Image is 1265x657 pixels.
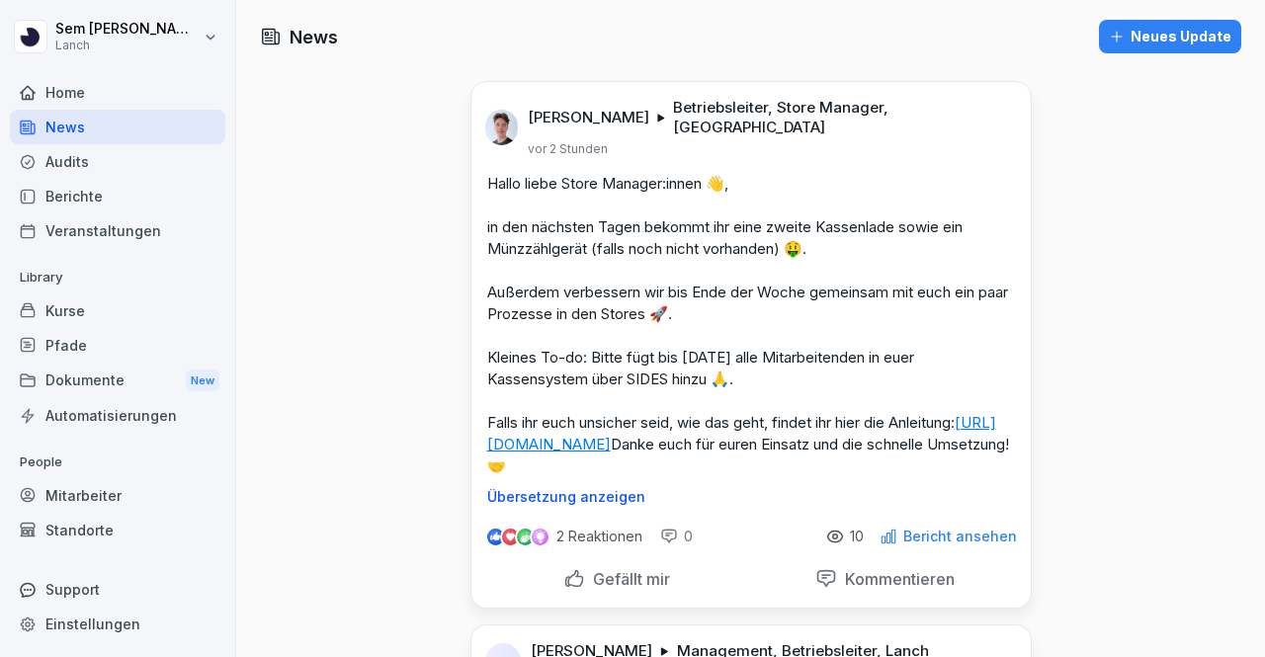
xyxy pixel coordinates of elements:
[10,262,225,293] p: Library
[485,110,518,145] img: kn2k215p28akpshysf7ormw9.png
[10,144,225,179] a: Audits
[10,363,225,399] div: Dokumente
[1109,26,1231,47] div: Neues Update
[186,370,219,392] div: New
[503,530,518,544] img: love
[487,529,503,544] img: like
[528,141,608,157] p: vor 2 Stunden
[10,607,225,641] a: Einstellungen
[10,447,225,478] p: People
[660,527,693,546] div: 0
[10,572,225,607] div: Support
[10,213,225,248] a: Veranstaltungen
[903,529,1017,544] p: Bericht ansehen
[10,110,225,144] a: News
[10,363,225,399] a: DokumenteNew
[10,328,225,363] a: Pfade
[556,529,642,544] p: 2 Reaktionen
[532,528,548,545] img: inspiring
[10,179,225,213] a: Berichte
[585,569,670,589] p: Gefällt mir
[55,21,200,38] p: Sem [PERSON_NAME]
[1099,20,1241,53] button: Neues Update
[55,39,200,52] p: Lanch
[290,24,338,50] h1: News
[10,398,225,433] a: Automatisierungen
[10,75,225,110] a: Home
[487,489,1015,505] p: Übersetzung anzeigen
[837,569,955,589] p: Kommentieren
[517,529,534,545] img: celebrate
[10,478,225,513] a: Mitarbeiter
[850,529,864,544] p: 10
[528,108,649,127] p: [PERSON_NAME]
[10,293,225,328] a: Kurse
[673,98,1007,137] p: Betriebsleiter, Store Manager, [GEOGRAPHIC_DATA]
[10,513,225,547] a: Standorte
[487,173,1015,477] p: Hallo liebe Store Manager:innen 👋, in den nächsten Tagen bekommt ihr eine zweite Kassenlade sowie...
